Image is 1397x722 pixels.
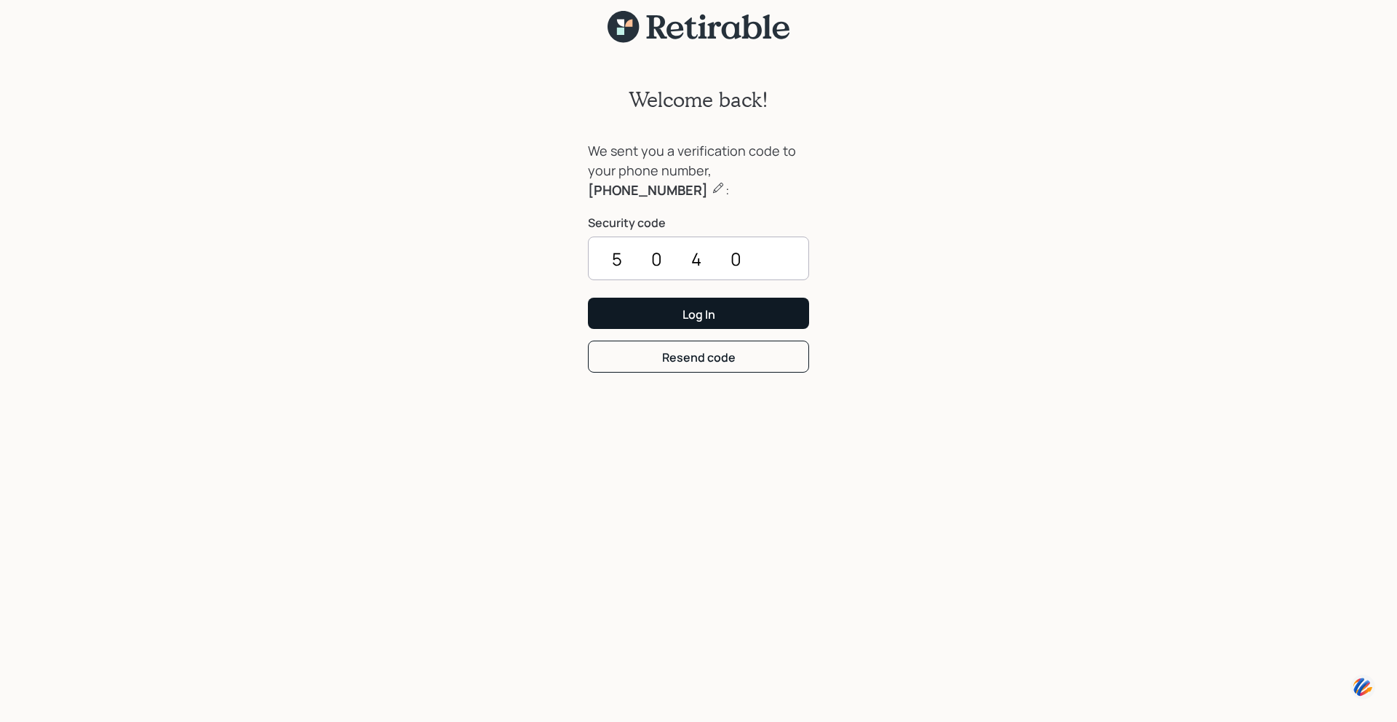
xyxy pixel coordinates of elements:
[629,87,768,112] h2: Welcome back!
[588,237,809,280] input: ••••
[588,181,708,199] b: [PHONE_NUMBER]
[1350,673,1375,700] img: svg+xml;base64,PHN2ZyB3aWR0aD0iNDQiIGhlaWdodD0iNDQiIHZpZXdCb3g9IjAgMCA0NCA0NCIgZmlsbD0ibm9uZSIgeG...
[588,141,809,200] div: We sent you a verification code to your phone number, :
[662,349,736,365] div: Resend code
[588,341,809,372] button: Resend code
[682,306,715,322] div: Log In
[588,298,809,329] button: Log In
[588,215,809,231] label: Security code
